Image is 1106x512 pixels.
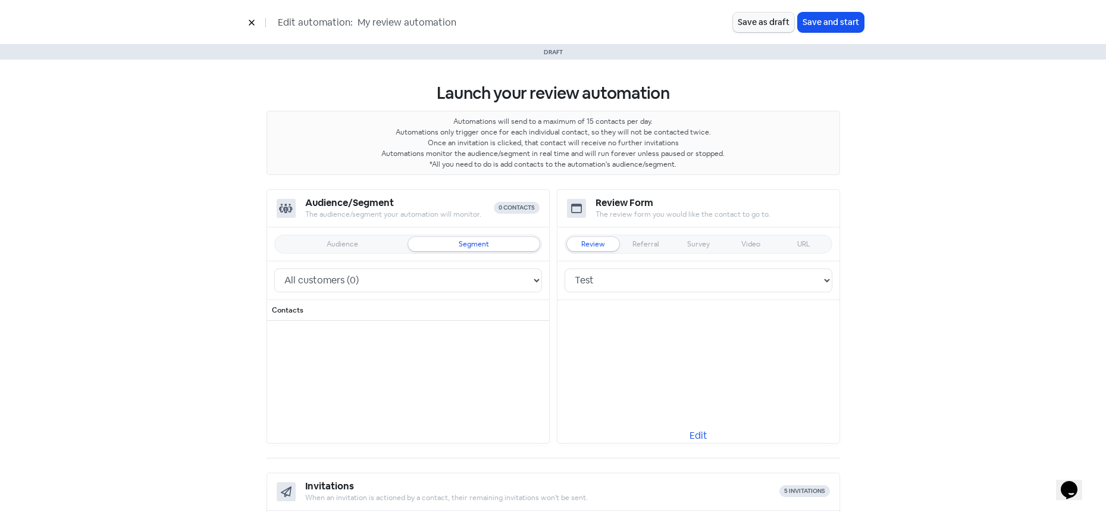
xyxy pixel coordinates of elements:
[494,202,540,214] div: 0 contacts
[779,485,830,497] div: 5 invitations
[1056,464,1094,500] iframe: chat widget
[687,241,710,248] div: Survey
[632,241,659,248] div: Referral
[567,237,619,251] div: Can't change the form type. Please create a new automation.
[459,241,489,248] div: Segment
[327,241,358,248] div: Audience
[619,237,672,251] div: Can't change the form type. Please create a new automation.
[741,241,760,248] div: Video
[437,82,669,104] span: Launch your review automation
[305,492,779,503] div: When an invitation is actioned by a contact, their remaining invitations won't be sent.
[267,300,549,321] th: Contacts
[596,209,770,220] div: The review form you would like the contact to go to.
[277,237,408,251] div: You have no audiences. Please create an audience first.
[733,13,794,32] button: Save as draft
[596,197,770,209] h5: review form
[267,111,840,175] p: Automations will send to a maximum of 15 contacts per day. Automations only trigger once for each...
[797,241,810,248] div: URL
[777,237,829,251] div: Can't change the form type. Please create a new automation.
[305,197,494,209] h5: Audience/Segment
[278,15,353,30] span: Edit automation:
[581,241,605,248] div: Review
[798,13,864,32] button: Save and start
[672,237,724,251] div: Can't change the form type. Please create a new automation.
[557,429,839,443] a: Edit
[305,480,779,492] h5: Invitations
[305,209,494,220] div: The audience/segment your automation will monitor.
[725,237,777,251] div: Can't change the form type. Please create a new automation.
